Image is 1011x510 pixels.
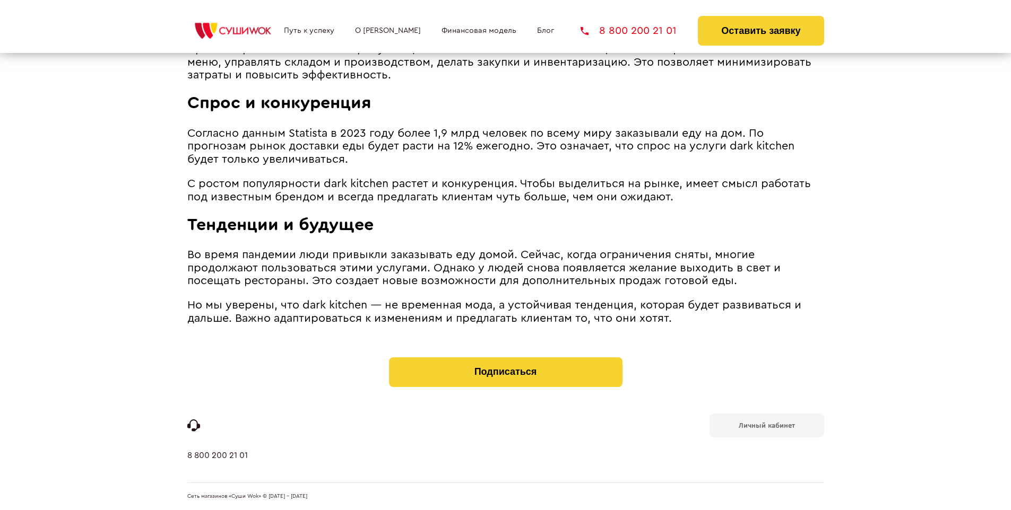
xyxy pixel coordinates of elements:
[581,25,677,36] a: 8 800 200 21 01
[710,414,824,437] a: Личный кабинет
[187,128,794,165] span: Согласно данным Statista в 2023 году более 1,9 млрд человек по всему миру заказывали еду на дом. ...
[187,300,801,324] span: Но мы уверены, что dark kitchen ― не временная мода, а устойчивая тенденция, которая будет развив...
[187,43,811,81] span: При этом работа dark kitchen требует тщательной аналитики и автоматизации. Важно правильно состав...
[739,422,795,429] b: Личный кабинет
[187,451,248,482] a: 8 800 200 21 01
[389,357,623,387] button: Подписаться
[537,27,554,35] a: Блог
[442,27,516,35] a: Финансовая модель
[599,25,677,36] span: 8 800 200 21 01
[187,216,374,233] span: Тенденции и будущее
[284,27,334,35] a: Путь к успеху
[698,16,824,46] button: Оставить заявку
[187,249,781,286] span: Во время пандемии люди привыкли заказывать еду домой. Сейчас, когда ограничения сняты, многие про...
[187,178,811,203] span: С ростом популярности dark kitchen растет и конкуренция. Чтобы выделиться на рынке, имеет смысл р...
[355,27,421,35] a: О [PERSON_NAME]
[187,494,307,500] span: Сеть магазинов «Суши Wok» © [DATE] - [DATE]
[187,94,371,111] span: Спрос и конкуренция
